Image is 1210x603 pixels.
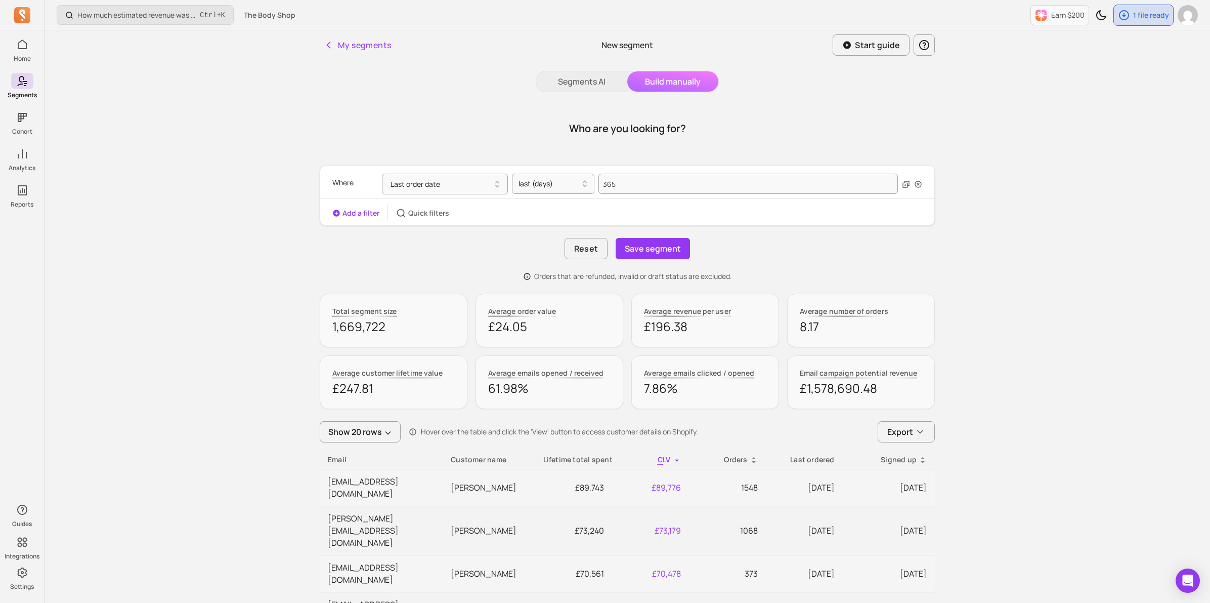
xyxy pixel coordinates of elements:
[627,71,718,92] button: Build manually
[689,555,766,592] td: 373
[536,71,627,92] button: Segments AI
[451,481,527,494] p: [PERSON_NAME]
[800,306,888,316] p: Average number of orders
[488,380,611,396] p: 61.98%
[320,35,395,55] button: My segments
[612,555,689,592] td: £70,478
[1051,10,1085,20] p: Earn $200
[244,10,295,20] span: The Body Shop
[855,39,900,51] p: Start guide
[57,5,234,25] button: How much estimated revenue was generated from a campaign?Ctrl+K
[1133,10,1169,20] p: 1 file ready
[697,455,758,465] div: Orders
[644,380,766,396] p: 7.86%
[12,128,32,136] p: Cohort
[1178,5,1198,25] img: avatar
[408,208,449,218] p: Quick filters
[5,552,39,560] p: Integrations
[9,164,35,172] p: Analytics
[774,568,835,580] p: [DATE]
[328,455,435,465] div: Email
[535,469,612,506] td: £89,743
[77,10,196,20] p: How much estimated revenue was generated from a campaign?
[451,525,527,537] p: [PERSON_NAME]
[851,455,927,465] div: Signed up
[14,55,31,63] p: Home
[200,10,225,20] span: +
[332,174,354,192] p: Where
[488,306,556,316] p: Average order value
[332,318,455,335] p: 1,669,722
[887,426,913,438] span: Export
[565,238,608,259] button: Reset
[644,368,754,378] p: Average emails clicked / opened
[451,568,527,580] p: [PERSON_NAME]
[774,481,835,494] p: [DATE]
[382,174,508,194] button: Last order date
[396,208,449,218] button: Quick filters
[320,469,443,506] td: [EMAIL_ADDRESS][DOMAIN_NAME]
[534,271,732,282] p: Orders that are refunded, invalid or draft status are excluded.
[851,525,927,537] p: [DATE]
[800,368,917,378] p: Email campaign potential revenue
[612,506,689,555] td: £73,179
[569,122,686,136] h1: Who are you looking for?
[451,455,527,465] p: Customer name
[598,174,898,194] input: Value for filter clause
[320,555,443,592] td: [EMAIL_ADDRESS][DOMAIN_NAME]
[612,469,689,506] td: £89,776
[535,506,612,555] td: £73,240
[535,555,612,592] td: £70,561
[238,6,301,24] button: The Body Shop
[851,481,927,494] p: [DATE]
[332,368,443,378] p: Average customer lifetime value
[658,455,671,464] span: CLV
[800,318,922,335] p: 8.17
[200,10,217,20] kbd: Ctrl
[644,306,731,316] p: Average revenue per user
[1113,5,1174,26] button: 1 file ready
[11,500,33,530] button: Guides
[332,380,455,396] p: £247.81
[320,506,443,555] td: [PERSON_NAME][EMAIL_ADDRESS][DOMAIN_NAME]
[1176,569,1200,593] div: Open Intercom Messenger
[221,11,225,19] kbd: K
[774,455,835,465] div: Last ordered
[12,520,32,528] p: Guides
[601,39,653,51] p: New segment
[543,455,604,465] div: Lifetime total spent
[320,421,401,443] button: Show 20 rows
[11,200,33,209] p: Reports
[8,91,37,99] p: Segments
[644,318,766,335] p: £196.38
[10,583,34,591] p: Settings
[851,568,927,580] p: [DATE]
[332,306,397,316] p: Total segment size
[488,368,603,378] p: Average emails opened / received
[488,318,611,335] p: £24.05
[689,506,766,555] td: 1068
[1030,5,1089,25] button: Earn $200
[774,525,835,537] p: [DATE]
[878,421,935,443] button: Export
[689,469,766,506] td: 1548
[616,238,690,259] button: Save segment
[1091,5,1111,25] button: Toggle dark mode
[833,34,910,56] button: Start guide
[332,208,379,218] button: Add a filter
[421,427,698,437] p: Hover over the table and click the 'View' button to access customer details on Shopify.
[800,380,922,396] p: £1,578,690.48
